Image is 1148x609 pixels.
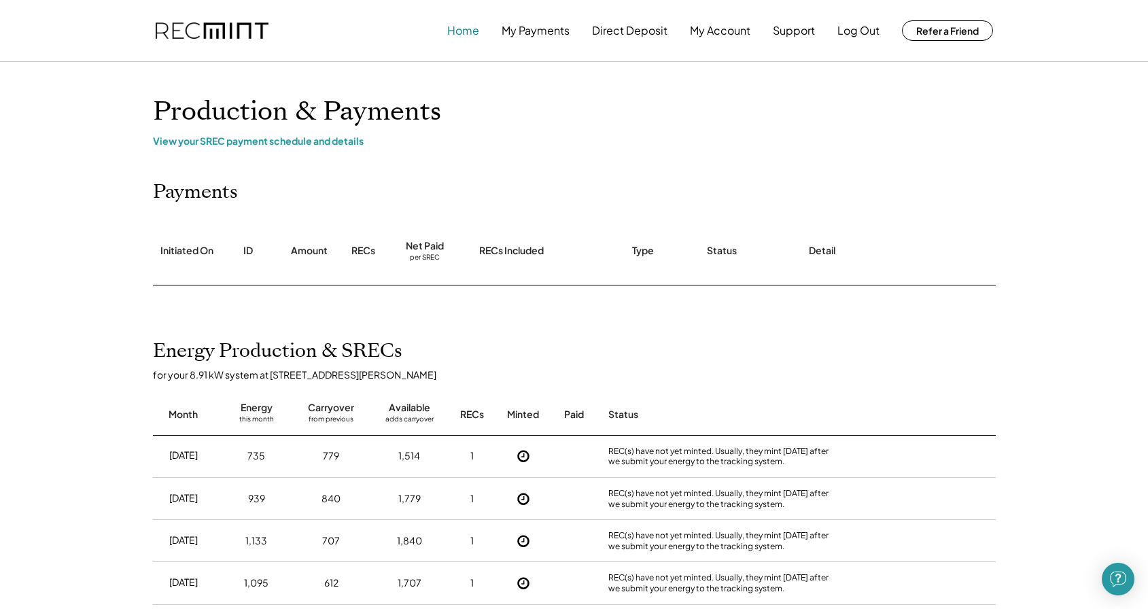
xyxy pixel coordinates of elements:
[690,17,750,44] button: My Account
[470,534,474,548] div: 1
[169,491,198,505] div: [DATE]
[513,489,534,509] button: Not Yet Minted
[608,408,839,421] div: Status
[323,449,339,463] div: 779
[153,135,996,147] div: View your SREC payment schedule and details
[245,534,267,548] div: 1,133
[608,446,839,467] div: REC(s) have not yet minted. Usually, they mint [DATE] after we submit your energy to the tracking...
[608,572,839,593] div: REC(s) have not yet minted. Usually, they mint [DATE] after we submit your energy to the tracking...
[153,368,1009,381] div: for your 8.91 kW system at [STREET_ADDRESS][PERSON_NAME]
[608,488,839,509] div: REC(s) have not yet minted. Usually, they mint [DATE] after we submit your energy to the tracking...
[837,17,880,44] button: Log Out
[309,415,353,428] div: from previous
[410,253,440,263] div: per SREC
[156,22,268,39] img: recmint-logotype%403x.png
[247,449,265,463] div: 735
[447,17,479,44] button: Home
[398,449,420,463] div: 1,514
[809,244,835,258] div: Detail
[773,17,815,44] button: Support
[324,576,338,590] div: 612
[169,449,198,462] div: [DATE]
[470,576,474,590] div: 1
[308,401,354,415] div: Carryover
[291,244,328,258] div: Amount
[321,492,341,506] div: 840
[1102,563,1134,595] div: Open Intercom Messenger
[244,576,268,590] div: 1,095
[241,401,273,415] div: Energy
[479,244,544,258] div: RECs Included
[564,408,584,421] div: Paid
[460,408,484,421] div: RECs
[632,244,654,258] div: Type
[169,576,198,589] div: [DATE]
[397,534,422,548] div: 1,840
[248,492,265,506] div: 939
[592,17,667,44] button: Direct Deposit
[398,576,421,590] div: 1,707
[608,530,839,551] div: REC(s) have not yet minted. Usually, they mint [DATE] after we submit your energy to the tracking...
[322,534,340,548] div: 707
[153,340,402,363] h2: Energy Production & SRECs
[169,534,198,547] div: [DATE]
[153,96,996,128] h1: Production & Payments
[513,446,534,466] button: Not Yet Minted
[406,239,444,253] div: Net Paid
[398,492,421,506] div: 1,779
[153,181,238,204] h2: Payments
[239,415,274,428] div: this month
[513,573,534,593] button: Not Yet Minted
[470,492,474,506] div: 1
[351,244,375,258] div: RECs
[160,244,213,258] div: Initiated On
[513,531,534,551] button: Not Yet Minted
[902,20,993,41] button: Refer a Friend
[502,17,570,44] button: My Payments
[385,415,434,428] div: adds carryover
[389,401,430,415] div: Available
[470,449,474,463] div: 1
[243,244,253,258] div: ID
[507,408,539,421] div: Minted
[707,244,737,258] div: Status
[169,408,198,421] div: Month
